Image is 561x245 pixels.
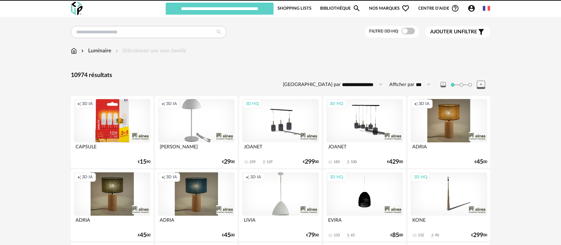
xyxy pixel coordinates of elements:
span: Creation icon [161,101,165,106]
div: ADRIA [158,216,235,229]
a: Creation icon 3D IA LIVIA €7900 [239,169,322,241]
span: 429 [389,160,399,164]
div: 100 [351,160,357,164]
span: Creation icon [246,174,250,180]
div: Luminaire [80,47,111,55]
a: Creation icon 3D IA CAPSULE €1590 [71,96,153,168]
div: EVIRA [326,216,403,229]
span: 299 [305,160,315,164]
label: [GEOGRAPHIC_DATA] par [283,82,340,88]
img: svg+xml;base64,PHN2ZyB3aWR0aD0iMTYiIGhlaWdodD0iMTciIHZpZXdCb3g9IjAgMCAxNiAxNyIgZmlsbD0ibm9uZSIgeG... [71,47,77,55]
span: Centre d'aideHelp Circle Outline icon [418,4,459,12]
div: JOANET [242,142,319,156]
div: 3D HQ [327,173,346,181]
div: € 00 [306,233,319,238]
div: 3D HQ [411,173,430,181]
a: Creation icon 3D IA [PERSON_NAME] €2900 [155,96,238,168]
div: 133 [334,233,340,238]
span: Heart Outline icon [402,4,410,12]
span: Magnify icon [353,4,361,12]
img: fr [483,5,490,12]
span: Creation icon [77,101,81,106]
a: Shopping Lists [278,2,311,15]
span: 85 [392,233,399,238]
div: KONE [411,216,487,229]
img: svg+xml;base64,PHN2ZyB3aWR0aD0iMTYiIGhlaWdodD0iMTYiIHZpZXdCb3g9IjAgMCAxNiAxNiIgZmlsbD0ibm9uZSIgeG... [80,47,85,55]
a: 3D HQ KONE 152 Download icon 90 €29900 [408,169,490,241]
div: 65 [351,233,355,238]
span: 29 [224,160,231,164]
span: Ajouter un [430,29,462,34]
span: Account Circle icon [467,4,478,12]
label: Afficher par [389,82,414,88]
span: 299 [473,233,483,238]
div: 3D HQ [327,99,346,108]
span: Download icon [262,160,267,165]
span: Download icon [430,233,435,238]
span: Filtre 3D HQ [369,29,398,34]
span: 3D IA [166,101,177,106]
div: 152 [418,233,424,238]
a: Creation icon 3D IA ADRIA €4500 [155,169,238,241]
span: 45 [140,233,146,238]
div: 129 [267,160,273,164]
div: 10974 résultats [71,72,490,79]
a: 3D HQ JOANET 183 Download icon 100 €42900 [323,96,406,168]
span: Creation icon [77,174,81,180]
span: 3D IA [250,174,261,180]
div: LIVIA [242,216,319,229]
span: 3D IA [82,174,93,180]
span: Download icon [346,233,351,238]
div: € 90 [138,160,150,164]
div: ADRIA [74,216,150,229]
span: 3D IA [82,101,93,106]
div: € 00 [222,233,235,238]
div: € 00 [303,160,319,164]
div: ADRIA [411,142,487,156]
div: € 00 [390,233,403,238]
span: Nos marques [369,2,410,15]
a: Creation icon 3D IA ADRIA €4500 [71,169,153,241]
span: Filter icon [477,28,485,36]
a: Creation icon 3D IA ADRIA €4500 [408,96,490,168]
span: Account Circle icon [467,4,475,12]
span: 15 [140,160,146,164]
div: CAPSULE [74,142,150,156]
div: [PERSON_NAME] [158,142,235,156]
span: filtre [430,29,477,35]
div: € 00 [471,233,487,238]
div: € 00 [387,160,403,164]
span: Creation icon [161,174,165,180]
span: 3D IA [419,101,430,106]
span: 79 [308,233,315,238]
img: OXP [71,2,83,15]
a: 3D HQ EVIRA 133 Download icon 65 €8500 [323,169,406,241]
span: 45 [476,160,483,164]
span: 3D IA [166,174,177,180]
div: 239 [250,160,256,164]
div: € 00 [222,160,235,164]
a: BibliothèqueMagnify icon [320,2,361,15]
div: JOANET [326,142,403,156]
div: 90 [435,233,439,238]
div: 3D HQ [243,99,262,108]
div: € 00 [138,233,150,238]
span: Creation icon [414,101,418,106]
span: Help Circle Outline icon [451,4,459,12]
span: Download icon [346,160,351,165]
a: 3D HQ JOANET 239 Download icon 129 €29900 [239,96,322,168]
div: € 00 [474,160,487,164]
div: 183 [334,160,340,164]
button: Ajouter unfiltre Filter icon [425,26,490,38]
span: 45 [224,233,231,238]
